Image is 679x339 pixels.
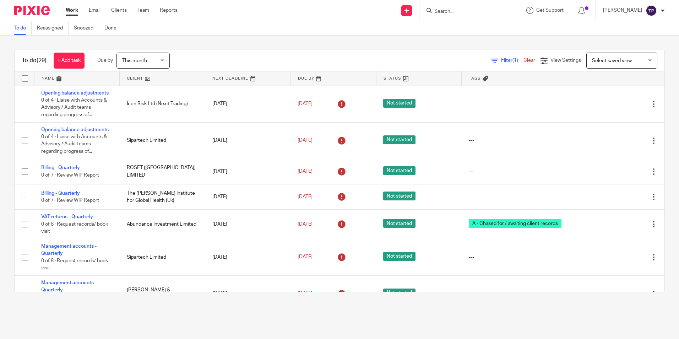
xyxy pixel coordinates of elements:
[205,239,291,275] td: [DATE]
[160,7,178,14] a: Reports
[205,122,291,159] td: [DATE]
[536,8,564,13] span: Get Support
[469,254,572,261] div: ---
[74,21,99,35] a: Snoozed
[41,214,93,219] a: VAT returns - Quarterly
[41,127,109,132] a: Opening balance adjustments
[41,191,80,196] a: Billing - Quarterly
[120,239,205,275] td: Sipartech Limited
[501,58,523,63] span: Filter
[383,166,415,175] span: Not started
[120,275,205,312] td: [PERSON_NAME] & [PERSON_NAME] Limited
[137,7,149,14] a: Team
[22,57,47,64] h1: To do
[469,219,561,228] span: A - Chased for / awaiting client records
[205,159,291,184] td: [DATE]
[646,5,657,16] img: svg%3E
[205,275,291,312] td: [DATE]
[37,21,69,35] a: Reassigned
[41,280,97,292] a: Management accounts - Quarterly
[37,58,47,63] span: (29)
[205,210,291,239] td: [DATE]
[298,101,313,106] span: [DATE]
[120,210,205,239] td: Abundance Investment Limited
[97,57,113,64] p: Due by
[592,58,632,63] span: Select saved view
[550,58,581,63] span: View Settings
[120,122,205,159] td: Sipartech Limited
[104,21,122,35] a: Done
[523,58,535,63] a: Clear
[41,91,109,96] a: Opening balance adjustments
[603,7,642,14] p: [PERSON_NAME]
[469,290,572,297] div: ---
[469,137,572,144] div: ---
[383,99,415,108] span: Not started
[120,184,205,210] td: The [PERSON_NAME] Institute For Global Health (Uk)
[298,222,313,227] span: [DATE]
[41,258,108,271] span: 0 of 8 · Request records/ book visit
[66,7,78,14] a: Work
[111,7,127,14] a: Clients
[41,244,97,256] a: Management accounts - Quarterly
[383,289,415,297] span: Not started
[41,173,99,178] span: 0 of 7 · Review WIP Report
[383,219,415,228] span: Not started
[298,138,313,143] span: [DATE]
[41,222,108,234] span: 0 of 8 · Request records/ book visit
[298,291,313,296] span: [DATE]
[469,100,572,107] div: ---
[41,165,80,170] a: Billing - Quarterly
[41,134,107,154] span: 0 of 4 · Liaise with Accounts & Advisory / Audit teams regarding progress of...
[469,168,572,175] div: ---
[205,86,291,122] td: [DATE]
[434,9,498,15] input: Search
[298,169,313,174] span: [DATE]
[298,255,313,260] span: [DATE]
[89,7,101,14] a: Email
[120,86,205,122] td: Icen Risk Ltd (Nexit Trading)
[469,76,481,80] span: Tags
[14,21,32,35] a: To do
[383,135,415,144] span: Not started
[122,58,147,63] span: This month
[298,194,313,199] span: [DATE]
[120,159,205,184] td: ROSET ([GEOGRAPHIC_DATA]) LIMITED
[383,252,415,261] span: Not started
[469,193,572,200] div: ---
[14,6,50,15] img: Pixie
[512,58,518,63] span: (1)
[41,198,99,203] span: 0 of 7 · Review WIP Report
[205,184,291,210] td: [DATE]
[54,53,85,69] a: + Add task
[41,98,107,117] span: 0 of 4 · Liaise with Accounts & Advisory / Audit teams regarding progress of...
[383,192,415,200] span: Not started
